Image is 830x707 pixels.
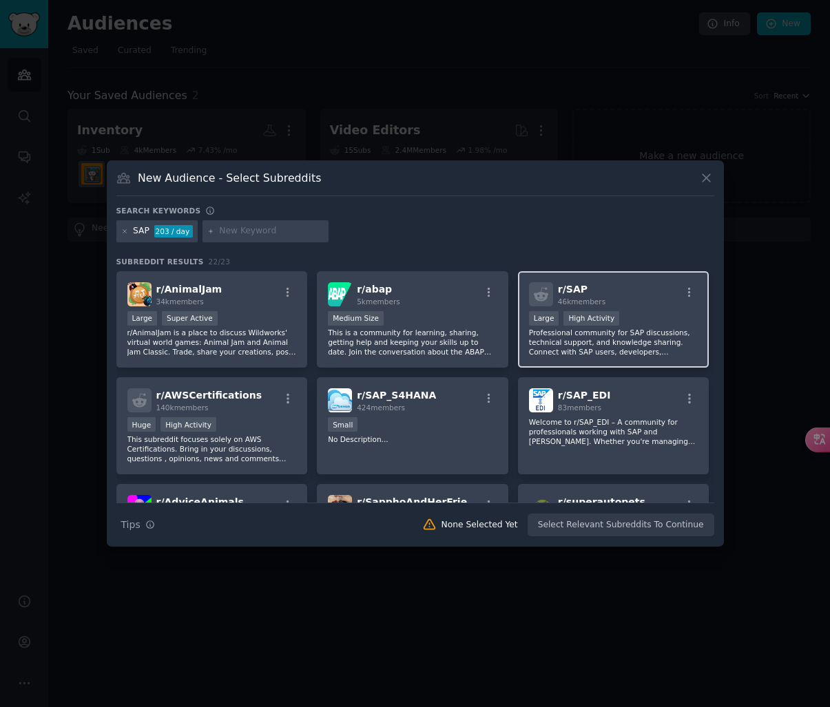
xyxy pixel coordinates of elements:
span: r/ AnimalJam [156,284,222,295]
h3: Search keywords [116,206,201,215]
img: superautopets [529,495,553,519]
p: This subreddit focuses solely on AWS Certifications. Bring in your discussions, questions , opini... [127,434,297,463]
p: This is a community for learning, sharing, getting help and keeping your skills up to date. Join ... [328,328,497,357]
div: Small [328,417,357,432]
div: Large [127,311,158,326]
img: SAP_S4HANA [328,388,352,412]
img: AnimalJam [127,282,152,306]
span: r/ SapphoAndHerFriend [357,496,481,507]
span: 424 members [357,403,405,412]
span: Tips [121,518,141,532]
div: SAP [133,225,149,238]
span: 5k members [357,297,400,306]
div: 203 / day [154,225,193,238]
img: abap [328,282,352,306]
div: Huge [127,417,156,432]
div: Large [529,311,559,326]
button: Tips [116,513,160,537]
span: 140k members [156,403,209,412]
span: r/ SAP_S4HANA [357,390,436,401]
img: SapphoAndHerFriend [328,495,352,519]
div: High Activity [563,311,619,326]
div: Super Active [162,311,218,326]
span: 34k members [156,297,204,306]
span: 83 members [558,403,601,412]
img: SAP_EDI [529,388,553,412]
span: r/ SAP [558,284,588,295]
span: Subreddit Results [116,257,204,266]
p: r/AnimalJam is a place to discuss Wildworks' virtual world games: Animal Jam and Animal Jam Class... [127,328,297,357]
span: 46k members [558,297,605,306]
div: None Selected Yet [442,519,518,531]
img: AdviceAnimals [127,495,152,519]
span: r/ AdviceAnimals [156,496,244,507]
span: 22 / 23 [209,257,231,266]
p: Professional community for SAP discussions, technical support, and knowledge sharing. Connect wit... [529,328,698,357]
span: r/ AWSCertifications [156,390,262,401]
input: New Keyword [219,225,324,238]
p: No Description... [328,434,497,444]
div: Medium Size [328,311,384,326]
span: r/ superautopets [558,496,645,507]
span: r/ abap [357,284,392,295]
span: r/ SAP_EDI [558,390,611,401]
h3: New Audience - Select Subreddits [138,171,321,185]
p: Welcome to r/SAP_EDI – A community for professionals working with SAP and [PERSON_NAME]. Whether ... [529,417,698,446]
div: High Activity [160,417,216,432]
